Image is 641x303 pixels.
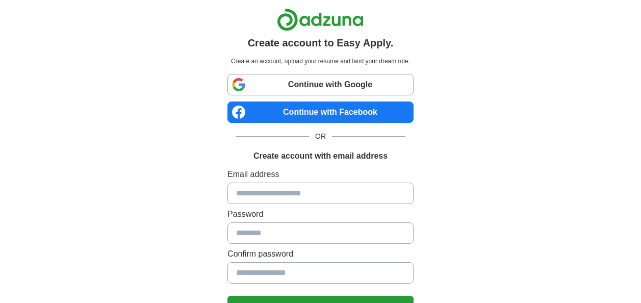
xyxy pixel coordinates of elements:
a: Continue with Google [227,74,414,95]
label: Email address [227,168,414,181]
h1: Create account with email address [253,150,388,162]
img: Adzuna logo [277,8,364,31]
span: OR [309,131,332,142]
label: Password [227,208,414,220]
h1: Create account to Easy Apply. [248,35,394,50]
label: Confirm password [227,248,414,260]
p: Create an account, upload your resume and land your dream role. [229,57,412,66]
a: Continue with Facebook [227,102,414,123]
